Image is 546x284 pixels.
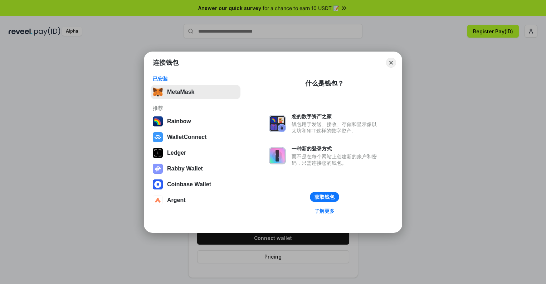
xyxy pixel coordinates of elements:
img: svg+xml,%3Csvg%20width%3D%2228%22%20height%3D%2228%22%20viewBox%3D%220%200%2028%2028%22%20fill%3D... [153,132,163,142]
button: Close [386,58,396,68]
a: 了解更多 [310,206,339,216]
div: Ledger [167,150,186,156]
div: 什么是钱包？ [305,79,344,88]
div: 您的数字资产之家 [292,113,380,120]
button: Argent [151,193,240,207]
img: svg+xml,%3Csvg%20xmlns%3D%22http%3A%2F%2Fwww.w3.org%2F2000%2Fsvg%22%20fill%3D%22none%22%20viewBox... [269,147,286,164]
div: Coinbase Wallet [167,181,211,188]
div: Rainbow [167,118,191,125]
button: 获取钱包 [310,192,339,202]
img: svg+xml,%3Csvg%20xmlns%3D%22http%3A%2F%2Fwww.w3.org%2F2000%2Fsvg%22%20width%3D%2228%22%20height%3... [153,148,163,158]
button: MetaMask [151,85,240,99]
img: svg+xml,%3Csvg%20xmlns%3D%22http%3A%2F%2Fwww.w3.org%2F2000%2Fsvg%22%20fill%3D%22none%22%20viewBox... [269,115,286,132]
img: svg+xml,%3Csvg%20fill%3D%22none%22%20height%3D%2233%22%20viewBox%3D%220%200%2035%2033%22%20width%... [153,87,163,97]
img: svg+xml,%3Csvg%20width%3D%22120%22%20height%3D%22120%22%20viewBox%3D%220%200%20120%20120%22%20fil... [153,116,163,126]
div: 已安装 [153,76,238,82]
button: Rainbow [151,114,240,129]
img: svg+xml,%3Csvg%20width%3D%2228%22%20height%3D%2228%22%20viewBox%3D%220%200%2028%2028%22%20fill%3D... [153,179,163,189]
div: 推荐 [153,105,238,111]
div: Rabby Wallet [167,165,203,172]
button: Rabby Wallet [151,162,240,176]
button: Coinbase Wallet [151,177,240,192]
div: 获取钱包 [315,194,335,200]
img: svg+xml,%3Csvg%20xmlns%3D%22http%3A%2F%2Fwww.w3.org%2F2000%2Fsvg%22%20fill%3D%22none%22%20viewBox... [153,164,163,174]
div: MetaMask [167,89,194,95]
img: svg+xml,%3Csvg%20width%3D%2228%22%20height%3D%2228%22%20viewBox%3D%220%200%2028%2028%22%20fill%3D... [153,195,163,205]
div: Argent [167,197,186,203]
div: WalletConnect [167,134,207,140]
div: 而不是在每个网站上创建新的账户和密码，只需连接您的钱包。 [292,153,380,166]
button: Ledger [151,146,240,160]
div: 一种新的登录方式 [292,145,380,152]
div: 了解更多 [315,208,335,214]
div: 钱包用于发送、接收、存储和显示像以太坊和NFT这样的数字资产。 [292,121,380,134]
h1: 连接钱包 [153,58,179,67]
button: WalletConnect [151,130,240,144]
